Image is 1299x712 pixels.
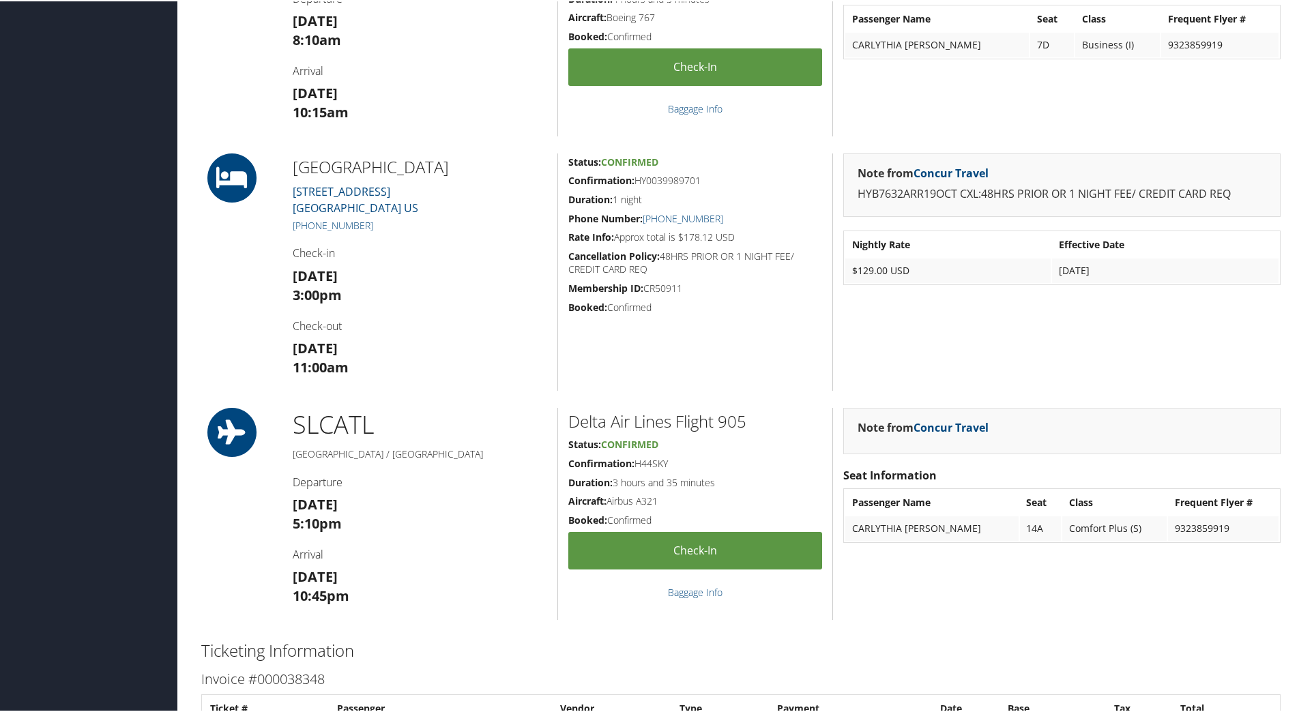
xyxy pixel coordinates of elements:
h4: Arrival [293,62,547,77]
strong: Aircraft: [568,493,607,506]
a: [PHONE_NUMBER] [643,211,723,224]
strong: Booked: [568,512,607,525]
p: HYB7632ARR19OCT CXL:48HRS PRIOR OR 1 NIGHT FEE/ CREDIT CARD REQ [858,184,1266,202]
h5: Boeing 767 [568,10,822,23]
strong: Cancellation Policy: [568,248,660,261]
th: Effective Date [1052,231,1279,256]
strong: 5:10pm [293,513,342,531]
td: Comfort Plus (S) [1062,515,1167,539]
h4: Check-in [293,244,547,259]
strong: Note from [858,419,989,434]
strong: Booked: [568,29,607,42]
h5: 48HRS PRIOR OR 1 NIGHT FEE/ CREDIT CARD REQ [568,248,822,275]
h5: H44SKY [568,456,822,469]
span: Confirmed [601,154,658,167]
h5: 1 night [568,192,822,205]
th: Seat [1020,489,1062,514]
strong: [DATE] [293,83,338,101]
strong: Rate Info: [568,229,614,242]
strong: Status: [568,436,601,449]
th: Frequent Flyer # [1168,489,1279,514]
h4: Check-out [293,317,547,332]
strong: [DATE] [293,566,338,584]
h5: [GEOGRAPHIC_DATA] / [GEOGRAPHIC_DATA] [293,446,547,460]
h5: HY0039989701 [568,173,822,186]
h5: CR50911 [568,280,822,294]
th: Seat [1030,5,1074,30]
strong: Booked: [568,299,607,312]
strong: [DATE] [293,338,338,356]
strong: 10:45pm [293,585,349,604]
td: CARLYTHIA [PERSON_NAME] [845,31,1029,56]
h1: SLC ATL [293,406,547,441]
a: Check-in [568,47,822,85]
td: 9323859919 [1168,515,1279,539]
a: Concur Travel [914,164,989,179]
h2: Delta Air Lines Flight 905 [568,409,822,432]
strong: 11:00am [293,357,349,375]
a: Concur Travel [914,419,989,434]
h5: 3 hours and 35 minutes [568,475,822,488]
h5: Confirmed [568,512,822,526]
strong: 8:10am [293,29,341,48]
h5: Airbus A321 [568,493,822,507]
h2: [GEOGRAPHIC_DATA] [293,154,547,177]
h3: Invoice #000038348 [201,668,1281,687]
th: Class [1075,5,1159,30]
a: Baggage Info [668,101,723,114]
th: Class [1062,489,1167,514]
strong: Membership ID: [568,280,643,293]
td: Business (I) [1075,31,1159,56]
a: [PHONE_NUMBER] [293,218,373,231]
h5: Confirmed [568,299,822,313]
th: Passenger Name [845,5,1029,30]
h4: Arrival [293,546,547,561]
a: Check-in [568,531,822,568]
span: Confirmed [601,436,658,449]
h2: Ticketing Information [201,638,1281,661]
strong: 10:15am [293,102,349,120]
strong: Duration: [568,192,613,205]
td: 9323859919 [1161,31,1279,56]
strong: 3:00pm [293,284,342,303]
a: Baggage Info [668,584,723,597]
a: [STREET_ADDRESS][GEOGRAPHIC_DATA] US [293,183,418,214]
strong: Status: [568,154,601,167]
strong: [DATE] [293,10,338,29]
strong: [DATE] [293,494,338,512]
h5: Confirmed [568,29,822,42]
strong: Confirmation: [568,173,634,186]
td: CARLYTHIA [PERSON_NAME] [845,515,1018,539]
h5: Approx total is $178.12 USD [568,229,822,243]
strong: Phone Number: [568,211,643,224]
strong: [DATE] [293,265,338,284]
strong: Note from [858,164,989,179]
th: Frequent Flyer # [1161,5,1279,30]
strong: Duration: [568,475,613,488]
strong: Seat Information [843,466,937,481]
td: [DATE] [1052,257,1279,282]
td: 14A [1020,515,1062,539]
th: Nightly Rate [845,231,1051,256]
td: 7D [1030,31,1074,56]
h4: Departure [293,473,547,488]
strong: Aircraft: [568,10,607,23]
strong: Confirmation: [568,456,634,469]
td: $129.00 USD [845,257,1051,282]
th: Passenger Name [845,489,1018,514]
